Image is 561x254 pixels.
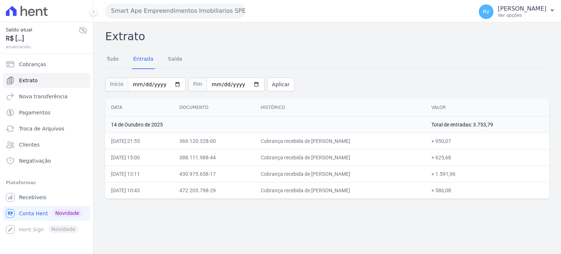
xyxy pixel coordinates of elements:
th: Data [105,99,173,117]
td: + 625,68 [425,149,549,166]
td: 369.120.328-00 [173,133,255,149]
a: Extrato [3,73,90,88]
a: Saída [167,50,184,69]
nav: Sidebar [6,57,87,237]
td: 472.205.798-29 [173,182,255,198]
p: Ver opções [498,12,546,18]
td: Cobrança recebida de [PERSON_NAME] [255,182,425,198]
span: Conta Hent [19,210,48,217]
div: Plataformas [6,178,87,187]
a: Recebíveis [3,190,90,205]
h2: Extrato [105,28,549,45]
td: + 586,08 [425,182,549,198]
td: 430.975.658-17 [173,166,255,182]
span: Nova transferência [19,93,68,100]
span: Negativação [19,157,51,164]
a: Clientes [3,137,90,152]
span: R$ [...] [6,34,79,43]
th: Histórico [255,99,425,117]
td: 388.111.988-44 [173,149,255,166]
span: Saldo atual [6,26,79,34]
th: Documento [173,99,255,117]
a: Nova transferência [3,89,90,104]
td: [DATE] 15:00 [105,149,173,166]
button: Aplicar [267,77,294,91]
td: Cobrança recebida de [PERSON_NAME] [255,133,425,149]
td: Cobrança recebida de [PERSON_NAME] [255,166,425,182]
a: Troca de Arquivos [3,121,90,136]
a: Negativação [3,153,90,168]
td: + 950,07 [425,133,549,149]
button: Smart Ape Empreendimentos Imobiliarios SPE LTDA [105,4,245,18]
td: + 1.591,96 [425,166,549,182]
span: Início [105,77,128,91]
span: Fim [188,77,207,91]
span: Cobranças [19,61,46,68]
td: Cobrança recebida de [PERSON_NAME] [255,149,425,166]
span: Novidade [52,209,82,217]
p: [PERSON_NAME] [498,5,546,12]
a: Cobranças [3,57,90,72]
td: [DATE] 21:55 [105,133,173,149]
a: Conta Hent Novidade [3,206,90,221]
td: Total de entradas: 3.753,79 [425,116,549,133]
td: [DATE] 13:11 [105,166,173,182]
span: Clientes [19,141,39,148]
a: Tudo [105,50,120,69]
th: Valor [425,99,549,117]
a: Pagamentos [3,105,90,120]
span: Troca de Arquivos [19,125,64,132]
td: [DATE] 10:43 [105,182,173,198]
span: Extrato [19,77,38,84]
span: Pagamentos [19,109,50,116]
button: RV [PERSON_NAME] Ver opções [473,1,561,22]
td: 14 de Outubro de 2025 [105,116,425,133]
a: Entrada [132,50,155,69]
span: RV [483,9,490,14]
span: atualizando... [6,43,79,50]
span: Recebíveis [19,194,46,201]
